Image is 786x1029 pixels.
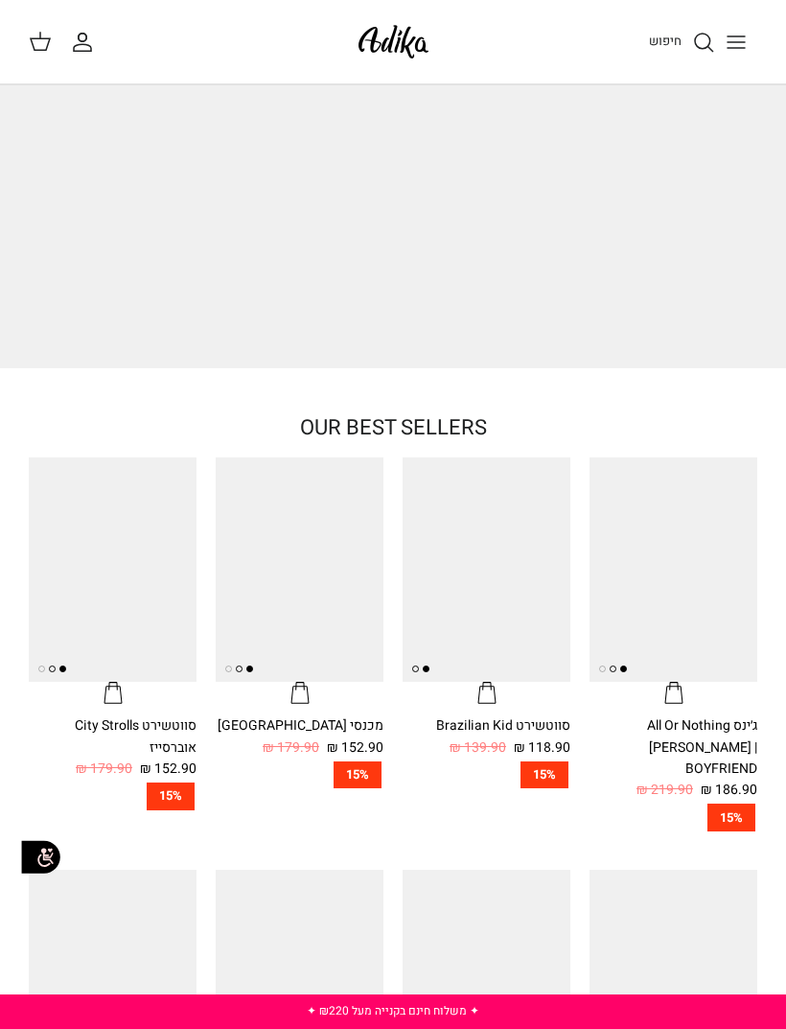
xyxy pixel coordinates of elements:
div: סווטשירט City Strolls אוברסייז [29,715,196,759]
span: 15% [147,783,195,810]
span: חיפוש [649,32,682,50]
span: 139.90 ₪ [450,737,506,759]
a: סווטשירט City Strolls אוברסייז 152.90 ₪ 179.90 ₪ [29,715,196,780]
a: חיפוש [649,31,715,54]
span: 15% [520,761,568,789]
a: 15% [403,761,570,789]
img: accessibility_icon02.svg [14,831,67,884]
a: 15% [216,761,383,789]
a: מכנסי [GEOGRAPHIC_DATA] 152.90 ₪ 179.90 ₪ [216,715,383,759]
a: סווטשירט City Strolls אוברסייז [29,457,196,706]
span: 15% [707,804,755,831]
span: 118.90 ₪ [514,737,570,759]
span: 152.90 ₪ [327,737,383,759]
div: מכנסי [GEOGRAPHIC_DATA] [216,715,383,737]
button: Toggle menu [715,21,757,63]
a: ג׳ינס All Or Nothing [PERSON_NAME] | BOYFRIEND 186.90 ₪ 219.90 ₪ [589,715,757,802]
a: מכנסי טרנינג City strolls [216,457,383,706]
a: OUR BEST SELLERS [300,412,487,443]
a: 15% [589,804,757,831]
span: 15% [334,761,381,789]
a: סווטשירט Brazilian Kid [403,457,570,706]
span: 186.90 ₪ [701,780,757,801]
a: 15% [29,783,196,810]
a: החשבון שלי [71,31,102,54]
a: סווטשירט Brazilian Kid 118.90 ₪ 139.90 ₪ [403,715,570,759]
span: 179.90 ₪ [263,737,319,759]
a: ג׳ינס All Or Nothing קריס-קרוס | BOYFRIEND [589,457,757,706]
span: 179.90 ₪ [76,759,132,780]
div: סווטשירט Brazilian Kid [403,715,570,737]
div: ג׳ינס All Or Nothing [PERSON_NAME] | BOYFRIEND [589,715,757,780]
img: Adika IL [353,19,434,64]
span: 152.90 ₪ [140,759,196,780]
span: 219.90 ₪ [636,780,693,801]
a: ✦ משלוח חינם בקנייה מעל ₪220 ✦ [307,1002,479,1019]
